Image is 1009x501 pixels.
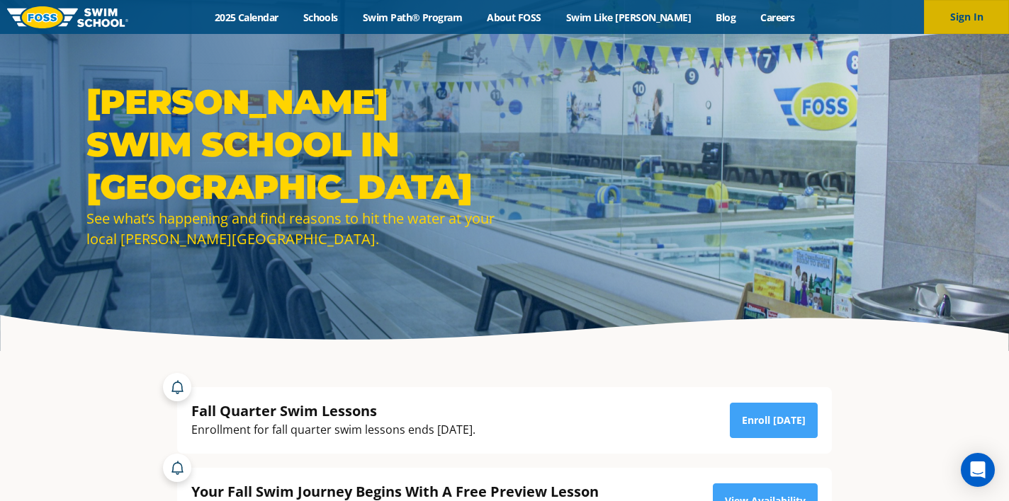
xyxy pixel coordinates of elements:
[86,81,497,208] h1: [PERSON_NAME] Swim School in [GEOGRAPHIC_DATA]
[191,401,475,420] div: Fall Quarter Swim Lessons
[961,453,995,487] div: Open Intercom Messenger
[475,11,554,24] a: About FOSS
[748,11,807,24] a: Careers
[730,403,818,438] a: Enroll [DATE]
[7,6,128,28] img: FOSS Swim School Logo
[553,11,704,24] a: Swim Like [PERSON_NAME]
[350,11,474,24] a: Swim Path® Program
[86,208,497,249] div: See what’s happening and find reasons to hit the water at your local [PERSON_NAME][GEOGRAPHIC_DATA].
[191,420,475,439] div: Enrollment for fall quarter swim lessons ends [DATE].
[202,11,291,24] a: 2025 Calendar
[191,482,667,501] div: Your Fall Swim Journey Begins With A Free Preview Lesson
[704,11,748,24] a: Blog
[291,11,350,24] a: Schools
